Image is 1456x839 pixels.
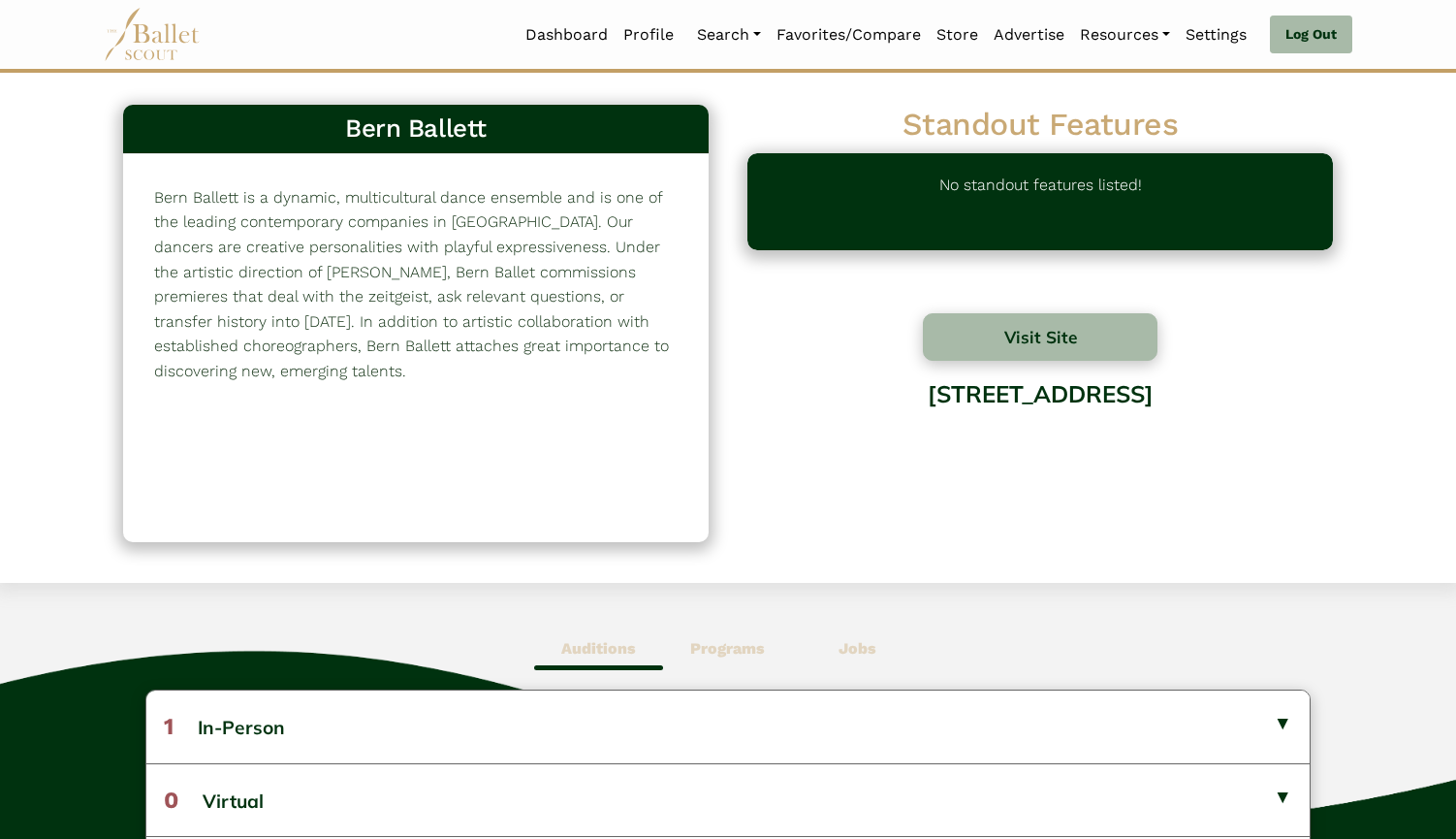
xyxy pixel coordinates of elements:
[146,691,1310,762] button: 1In-Person
[518,15,616,55] a: Dashboard
[923,313,1157,361] button: Visit Site
[1178,15,1254,55] a: Settings
[164,787,178,814] span: 0
[154,185,678,384] p: Bern Ballett is a dynamic, multicultural dance ensemble and is one of the leading contemporary co...
[139,113,693,145] h3: Bern Ballett
[769,15,929,55] a: Favorites/Compare
[1072,15,1178,55] a: Resources
[986,15,1072,55] a: Advertise
[747,366,1333,522] div: [STREET_ADDRESS]
[146,763,1310,836] button: 0Virtual
[561,639,636,658] b: Auditions
[164,713,174,740] span: 1
[616,15,681,55] a: Profile
[689,15,769,55] a: Search
[747,105,1333,145] h2: Standout Features
[690,639,765,658] b: Programs
[929,15,986,55] a: Store
[939,173,1142,231] p: No standout features listed!
[1270,16,1352,54] a: Log Out
[839,639,876,658] b: Jobs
